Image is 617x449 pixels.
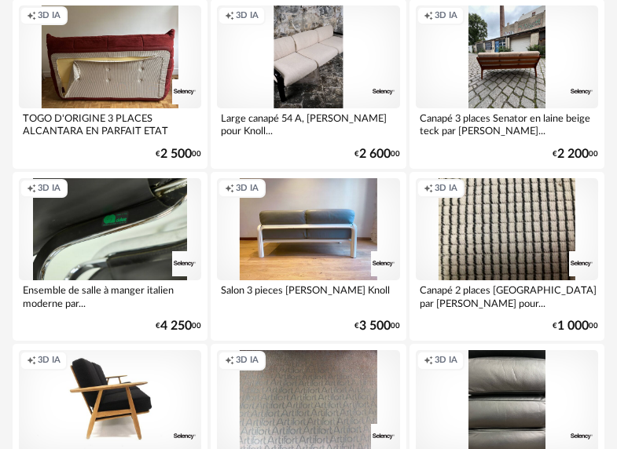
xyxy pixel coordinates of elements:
div: € 00 [156,321,201,331]
div: € 00 [156,149,201,159]
span: 2 500 [160,149,192,159]
div: Canapé 2 places [GEOGRAPHIC_DATA] par [PERSON_NAME] pour... [416,280,598,312]
span: Creation icon [424,10,433,22]
span: 2 200 [557,149,589,159]
span: Creation icon [225,183,234,195]
span: Creation icon [225,10,234,22]
div: Salon 3 pieces [PERSON_NAME] Knoll [217,280,399,312]
div: Canapé 3 places Senator en laine beige teck par [PERSON_NAME]... [416,108,598,140]
span: Creation icon [27,355,36,367]
div: Ensemble de salle à manger italien moderne par... [19,280,201,312]
span: 3D IA [38,355,61,367]
span: Creation icon [225,355,234,367]
span: 3 500 [359,321,391,331]
div: € 00 [354,321,400,331]
span: Creation icon [424,355,433,367]
span: 3D IA [435,10,457,22]
span: 4 250 [160,321,192,331]
div: Large canapé 54 A, [PERSON_NAME] pour Knoll... [217,108,399,140]
a: Creation icon 3D IA Salon 3 pieces [PERSON_NAME] Knoll €3 50000 [211,172,406,341]
div: € 00 [553,149,598,159]
div: € 00 [553,321,598,331]
a: Creation icon 3D IA Ensemble de salle à manger italien moderne par... €4 25000 [13,172,208,341]
span: Creation icon [424,183,433,195]
span: 3D IA [38,10,61,22]
span: 3D IA [236,10,259,22]
span: 3D IA [236,183,259,195]
span: Creation icon [27,183,36,195]
span: 3D IA [236,355,259,367]
a: Creation icon 3D IA Canapé 2 places [GEOGRAPHIC_DATA] par [PERSON_NAME] pour... €1 00000 [409,172,604,341]
div: € 00 [354,149,400,159]
span: 1 000 [557,321,589,331]
span: 2 600 [359,149,391,159]
span: Creation icon [27,10,36,22]
span: 3D IA [435,355,457,367]
span: 3D IA [38,183,61,195]
span: 3D IA [435,183,457,195]
div: TOGO D'ORIGINE 3 PLACES ALCANTARA EN PARFAIT ETAT [19,108,201,140]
